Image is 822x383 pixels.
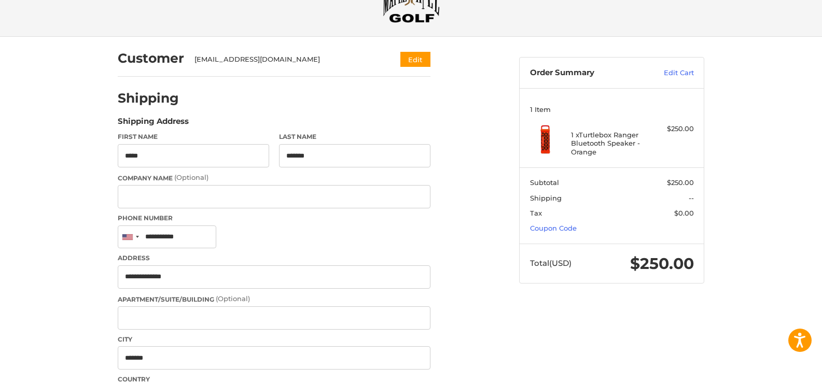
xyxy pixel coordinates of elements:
[216,294,250,303] small: (Optional)
[118,173,430,183] label: Company Name
[118,294,430,304] label: Apartment/Suite/Building
[118,90,179,106] h2: Shipping
[530,194,562,202] span: Shipping
[530,258,572,268] span: Total (USD)
[118,253,430,263] label: Address
[689,194,694,202] span: --
[118,214,430,223] label: Phone Number
[174,173,208,181] small: (Optional)
[118,226,142,248] div: United States: +1
[194,54,381,65] div: [EMAIL_ADDRESS][DOMAIN_NAME]
[530,68,642,78] h3: Order Summary
[530,178,559,187] span: Subtotal
[674,209,694,217] span: $0.00
[118,116,189,132] legend: Shipping Address
[530,105,694,114] h3: 1 Item
[642,68,694,78] a: Edit Cart
[118,132,269,141] label: First Name
[653,124,694,134] div: $250.00
[571,131,650,156] h4: 1 x Turtlebox Ranger Bluetooth Speaker - Orange
[118,50,184,66] h2: Customer
[630,254,694,273] span: $250.00
[530,224,577,232] a: Coupon Code
[279,132,430,141] label: Last Name
[118,335,430,344] label: City
[667,178,694,187] span: $250.00
[400,52,430,67] button: Edit
[530,209,542,217] span: Tax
